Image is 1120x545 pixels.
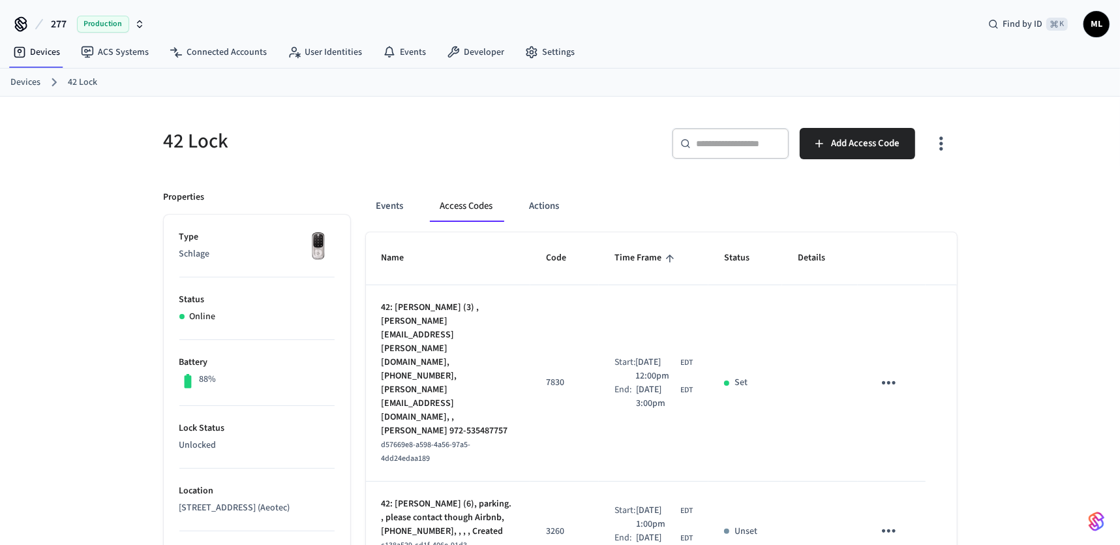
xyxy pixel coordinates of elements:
span: Time Frame [614,248,678,268]
div: ant example [366,191,957,222]
p: 88% [199,373,216,386]
a: ACS Systems [70,40,159,64]
p: Schlage [179,247,335,261]
span: Name [382,248,421,268]
p: Unset [734,525,757,538]
h5: 42 Lock [164,128,552,155]
p: Type [179,230,335,244]
span: EDT [680,533,693,544]
p: Status [179,293,335,307]
a: Events [372,40,436,64]
span: ML [1085,12,1108,36]
span: Details [798,248,842,268]
p: [STREET_ADDRESS] (Aeotec) [179,501,335,515]
span: Add Access Code [831,135,900,152]
span: Status [724,248,766,268]
p: Battery [179,356,335,369]
p: Properties [164,191,205,204]
button: Add Access Code [800,128,915,159]
span: EDT [680,384,693,396]
div: Start: [614,356,635,383]
button: ML [1083,11,1110,37]
div: End: [614,383,636,411]
p: 7830 [546,376,583,390]
span: [DATE] 3:00pm [636,383,678,411]
img: SeamLogoGradient.69752ec5.svg [1089,511,1104,532]
p: Unlocked [179,439,335,452]
a: Settings [515,40,585,64]
p: Location [179,484,335,498]
div: Find by ID⌘ K [978,12,1078,36]
p: Online [190,310,216,324]
button: Actions [519,191,570,222]
span: Production [77,16,129,33]
button: Events [366,191,414,222]
a: Connected Accounts [159,40,277,64]
a: Developer [436,40,515,64]
div: America/New_York [635,356,693,383]
div: America/New_York [636,504,693,531]
button: Access Codes [430,191,504,222]
span: ⌘ K [1046,18,1068,31]
span: EDT [680,505,693,517]
span: d57669e8-a598-4a56-97a5-4dd24edaa189 [382,439,471,464]
a: User Identities [277,40,372,64]
img: Yale Assure Touchscreen Wifi Smart Lock, Satin Nickel, Front [302,230,335,263]
span: EDT [680,357,693,369]
span: [DATE] 12:00pm [635,356,678,383]
div: America/New_York [636,383,693,411]
p: 42: [PERSON_NAME] (3) , [PERSON_NAME][EMAIL_ADDRESS][PERSON_NAME][DOMAIN_NAME], [PHONE_NUMBER], [... [382,301,515,438]
a: Devices [10,76,40,89]
div: Start: [614,504,636,531]
span: [DATE] 1:00pm [636,504,678,531]
p: 42: [PERSON_NAME] (6), parking. , please contact though Airbnb, ‪[PHONE_NUMBER]‬, , , , Created [382,497,515,538]
p: Set [734,376,748,390]
a: 42 Lock [68,76,97,89]
span: 277 [51,16,67,32]
a: Devices [3,40,70,64]
span: Code [546,248,583,268]
p: 3260 [546,525,583,538]
p: Lock Status [179,422,335,435]
span: Find by ID [1003,18,1042,31]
